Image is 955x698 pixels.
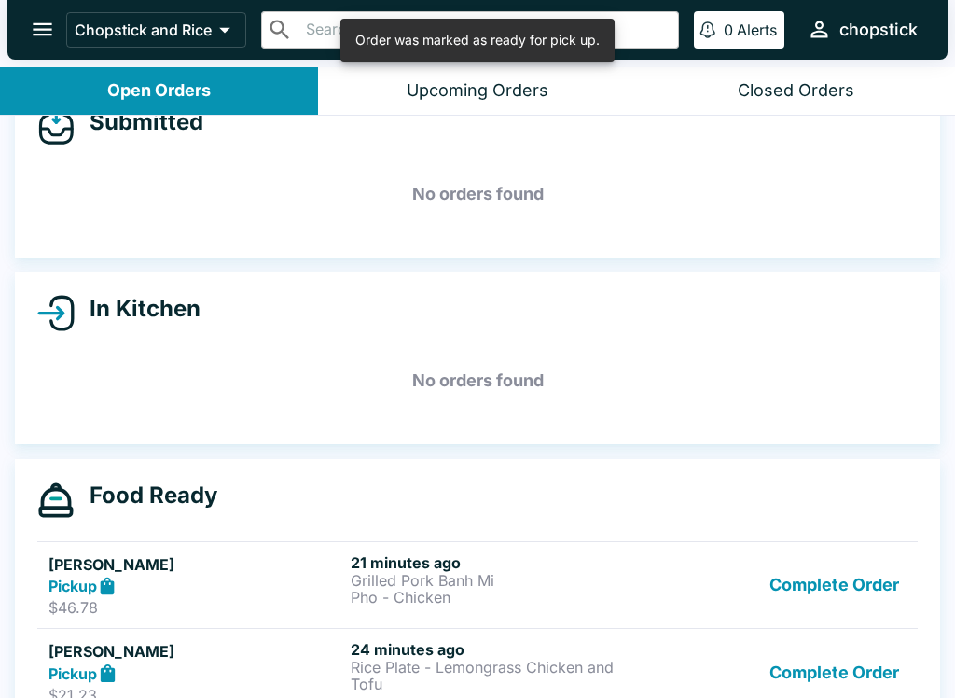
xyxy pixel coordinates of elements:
[762,553,907,618] button: Complete Order
[839,19,918,41] div: chopstick
[48,598,343,617] p: $46.78
[737,21,777,39] p: Alerts
[107,80,211,102] div: Open Orders
[37,161,918,228] h5: No orders found
[407,80,548,102] div: Upcoming Orders
[75,108,203,136] h4: Submitted
[724,21,733,39] p: 0
[75,21,212,39] p: Chopstick and Rice
[351,659,645,692] p: Rice Plate - Lemongrass Chicken and Tofu
[351,553,645,572] h6: 21 minutes ago
[48,577,97,595] strong: Pickup
[799,9,925,49] button: chopstick
[351,640,645,659] h6: 24 minutes ago
[351,589,645,606] p: Pho - Chicken
[48,640,343,663] h5: [PERSON_NAME]
[351,572,645,589] p: Grilled Pork Banh Mi
[355,24,600,56] div: Order was marked as ready for pick up.
[48,553,343,576] h5: [PERSON_NAME]
[738,80,854,102] div: Closed Orders
[75,295,201,323] h4: In Kitchen
[37,541,918,629] a: [PERSON_NAME]Pickup$46.7821 minutes agoGrilled Pork Banh MiPho - ChickenComplete Order
[48,664,97,683] strong: Pickup
[300,17,671,43] input: Search orders by name or phone number
[37,347,918,414] h5: No orders found
[66,12,246,48] button: Chopstick and Rice
[75,482,217,510] h4: Food Ready
[19,6,66,53] button: open drawer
